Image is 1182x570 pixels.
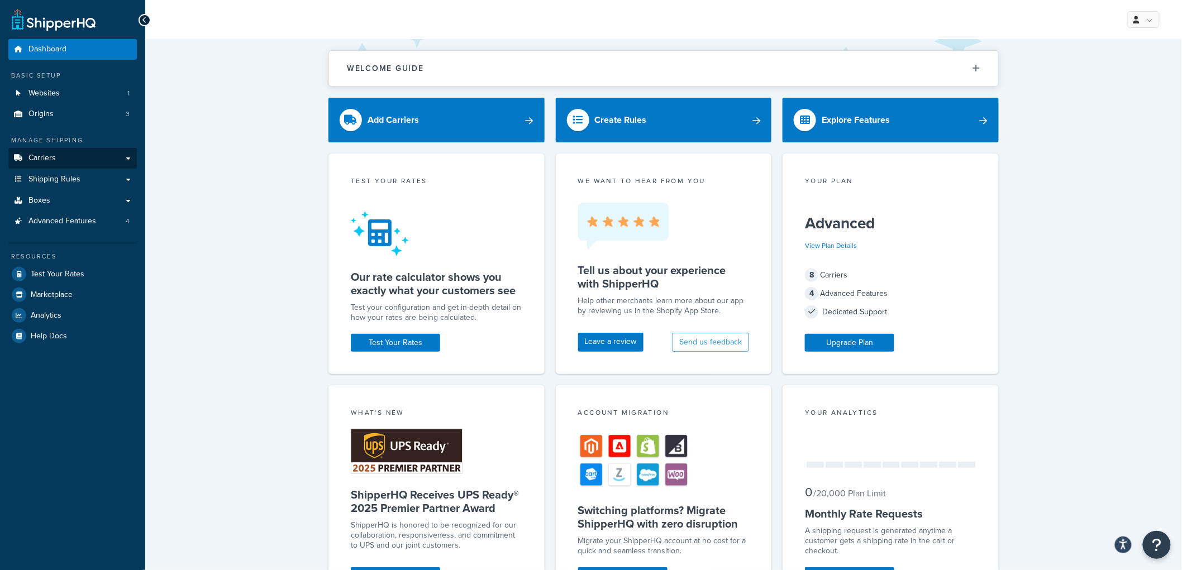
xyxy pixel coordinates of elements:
a: Carriers [8,148,137,169]
a: Shipping Rules [8,169,137,190]
div: A shipping request is generated anytime a customer gets a shipping rate in the cart or checkout. [805,526,976,556]
div: Account Migration [578,408,750,420]
div: Create Rules [595,112,647,128]
span: 4 [805,287,818,300]
p: Help other merchants learn more about our app by reviewing us in the Shopify App Store. [578,296,750,316]
span: Websites [28,89,60,98]
div: Add Carriers [368,112,419,128]
li: Advanced Features [8,211,137,232]
h2: Welcome Guide [347,64,424,73]
a: Dashboard [8,39,137,60]
a: Websites1 [8,83,137,104]
button: Send us feedback [672,333,749,352]
p: we want to hear from you [578,176,750,186]
span: Test Your Rates [31,270,84,279]
span: Boxes [28,196,50,205]
span: 3 [126,109,130,119]
div: What's New [351,408,522,420]
a: Leave a review [578,333,644,352]
h5: Monthly Rate Requests [805,507,976,520]
a: Explore Features [783,98,999,142]
div: Explore Features [822,112,890,128]
a: View Plan Details [805,241,857,251]
a: Analytics [8,305,137,325]
a: Upgrade Plan [805,334,894,352]
h5: ShipperHQ Receives UPS Ready® 2025 Premier Partner Award [351,488,522,515]
span: Advanced Features [28,217,96,226]
h5: Tell us about your experience with ShipperHQ [578,264,750,290]
a: Origins3 [8,104,137,124]
li: Origins [8,104,137,124]
div: Carriers [805,267,976,283]
span: Shipping Rules [28,175,80,184]
div: Resources [8,252,137,261]
a: Marketplace [8,285,137,305]
span: 1 [127,89,130,98]
span: 0 [805,483,812,501]
a: Boxes [8,190,137,211]
a: Create Rules [556,98,772,142]
div: Dedicated Support [805,304,976,320]
div: Basic Setup [8,71,137,80]
span: Carriers [28,154,56,163]
h5: Our rate calculator shows you exactly what your customers see [351,270,522,297]
span: 8 [805,269,818,282]
span: Origins [28,109,54,119]
div: Migrate your ShipperHQ account at no cost for a quick and seamless transition. [578,536,750,556]
a: Help Docs [8,326,137,346]
h5: Switching platforms? Migrate ShipperHQ with zero disruption [578,504,750,530]
small: / 20,000 Plan Limit [813,487,886,500]
a: Advanced Features4 [8,211,137,232]
div: Your Plan [805,176,976,189]
a: Add Carriers [328,98,545,142]
a: Test Your Rates [8,264,137,284]
li: Websites [8,83,137,104]
button: Open Resource Center [1143,531,1171,559]
span: Marketplace [31,290,73,300]
div: Your Analytics [805,408,976,420]
a: Test Your Rates [351,334,440,352]
div: Test your rates [351,176,522,189]
span: Analytics [31,311,61,320]
span: Dashboard [28,45,66,54]
div: Manage Shipping [8,136,137,145]
span: 4 [126,217,130,226]
button: Welcome Guide [329,51,998,86]
div: Advanced Features [805,286,976,301]
div: Test your configuration and get in-depth detail on how your rates are being calculated. [351,303,522,323]
span: Help Docs [31,332,67,341]
h5: Advanced [805,214,976,232]
p: ShipperHQ is honored to be recognized for our collaboration, responsiveness, and commitment to UP... [351,520,522,550]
